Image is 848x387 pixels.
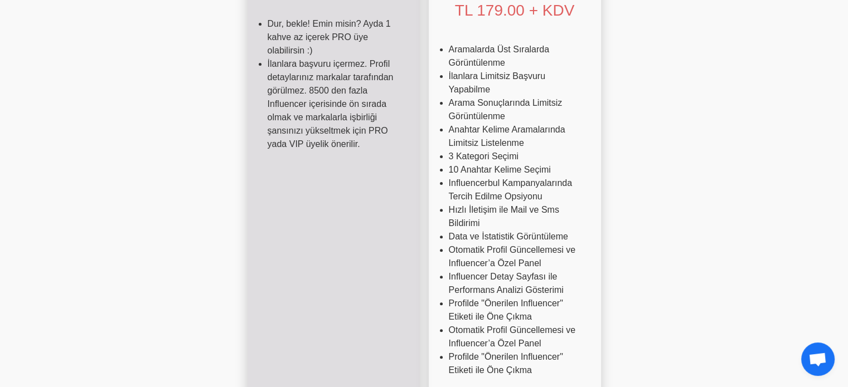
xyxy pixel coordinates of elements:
[449,297,581,324] li: Profilde "Önerilen Influencer" Etiketi ile Öne Çıkma
[268,57,400,151] li: İlanlara başvuru içermez. Profil detaylarınız markalar tarafından görülmez. 8500 den fazla Influe...
[449,177,581,203] li: Influencerbul Kampanyalarında Tercih Edilme Opsiyonu
[449,123,581,150] li: Anahtar Kelime Aramalarında Limitsiz Listelenme
[449,270,581,297] li: Influencer Detay Sayfası ile Performans Analizi Gösterimi
[449,350,581,377] li: Profilde "Önerilen Influencer" Etiketi ile Öne Çıkma
[449,43,581,70] li: Aramalarda Üst Sıralarda Görüntülenme
[455,2,473,19] span: TL
[477,2,574,19] span: 179.00 + KDV
[449,230,581,243] li: Data ve İstatistik Görüntüleme
[268,17,400,57] li: Dur, bekle! Emin misin? Ayda 1 kahve az içerek PRO üye olabilirsin :)
[449,96,581,123] li: Arama Sonuçlarında Limitsiz Görüntülenme
[449,324,581,350] li: Otomatik Profil Güncellemesi ve Influencer’a Özel Panel
[449,70,581,96] li: İlanlara Limitsiz Başvuru Yapabilme
[449,163,581,177] li: 10 Anahtar Kelime Seçimi
[801,342,835,376] div: Açık sohbet
[449,150,581,163] li: 3 Kategori Seçimi
[449,203,581,230] li: Hızlı İletişim ile Mail ve Sms Bildirimi
[449,243,581,270] li: Otomatik Profil Güncellemesi ve Influencer’a Özel Panel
